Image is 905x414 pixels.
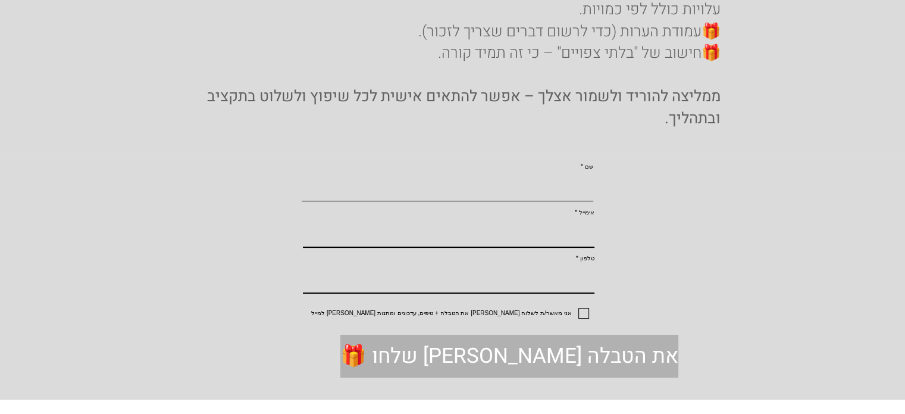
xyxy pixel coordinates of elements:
[302,164,593,170] label: שם
[303,210,594,216] label: אימייל
[340,335,678,378] button: 🎁 שלחו לי את הטבלה
[311,310,571,316] span: אני מאשר/ת לשלוח [PERSON_NAME] את הטבלה + טיפים, עדכונים ומתנות [PERSON_NAME] למייל
[303,256,594,262] label: טלפון
[340,342,678,371] span: 🎁 שלחו [PERSON_NAME] את הטבלה
[207,85,721,129] span: ממליצה להוריד ולשמור אצלך – אפשר להתאים אישית לכל שיפוץ ולשלוט בתקציב ובתהליך.​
